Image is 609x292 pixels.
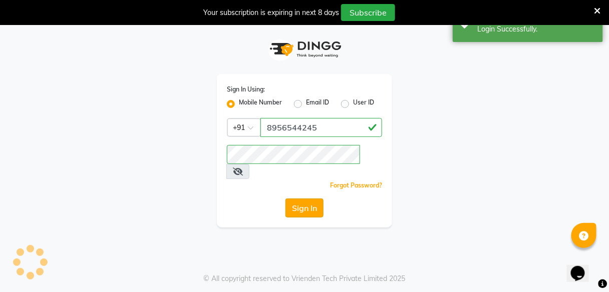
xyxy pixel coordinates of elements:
[567,252,599,282] iframe: chat widget
[478,24,595,34] div: Login Successfully.
[264,34,345,64] img: logo1.svg
[353,98,374,110] label: User ID
[285,198,324,217] button: Sign In
[306,98,329,110] label: Email ID
[260,118,382,137] input: Username
[239,98,282,110] label: Mobile Number
[203,7,339,18] div: Your subscription is expiring in next 8 days
[227,85,265,94] label: Sign In Using:
[341,4,395,21] button: Subscribe
[227,145,360,164] input: Username
[330,181,382,189] a: Forgot Password?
